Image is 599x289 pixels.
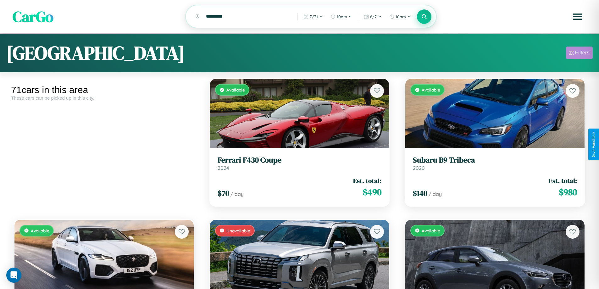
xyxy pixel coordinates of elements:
h1: [GEOGRAPHIC_DATA] [6,40,185,66]
span: 7 / 31 [310,14,318,19]
button: 8/7 [361,12,385,22]
span: 10am [396,14,406,19]
button: Open menu [569,8,586,25]
span: $ 70 [218,188,229,198]
span: 10am [337,14,347,19]
div: 71 cars in this area [11,85,197,95]
span: Available [226,87,245,92]
span: 8 / 7 [370,14,377,19]
div: Open Intercom Messenger [6,268,21,283]
span: CarGo [13,6,53,27]
button: 10am [327,12,355,22]
button: Filters [566,47,593,59]
button: 7/31 [300,12,326,22]
span: Available [422,87,440,92]
h3: Ferrari F430 Coupe [218,156,382,165]
span: 2024 [218,165,229,171]
div: Filters [575,50,590,56]
span: $ 490 [363,186,381,198]
span: Est. total: [549,176,577,185]
h3: Subaru B9 Tribeca [413,156,577,165]
span: Est. total: [353,176,381,185]
button: 10am [386,12,414,22]
span: / day [230,191,244,197]
span: 2020 [413,165,425,171]
span: Available [422,228,440,233]
span: Unavailable [226,228,250,233]
span: $ 140 [413,188,427,198]
span: / day [429,191,442,197]
span: Available [31,228,49,233]
a: Ferrari F430 Coupe2024 [218,156,382,171]
div: These cars can be picked up in this city. [11,95,197,101]
span: $ 980 [559,186,577,198]
a: Subaru B9 Tribeca2020 [413,156,577,171]
div: Give Feedback [591,132,596,157]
